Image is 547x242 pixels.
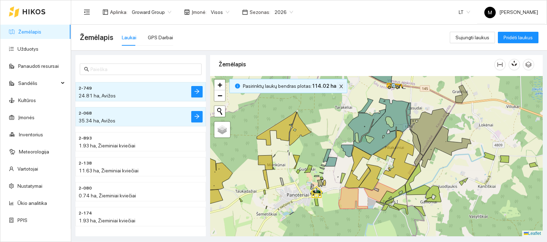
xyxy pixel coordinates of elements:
[79,143,135,148] span: 1.93 ha, Žieminiai kviečiai
[459,7,470,17] span: LT
[79,118,115,123] span: 35.34 ha, Avižos
[450,32,495,43] button: Sujungti laukus
[17,166,38,172] a: Vartotojai
[19,149,49,155] a: Meteorologija
[17,183,42,189] a: Nustatymai
[19,132,43,137] a: Inventorius
[79,160,92,167] span: 2-138
[17,217,27,223] a: PPIS
[79,218,135,223] span: 1.93 ha, Žieminiai kviečiai
[214,90,225,101] a: Zoom out
[211,7,229,17] span: Visos
[79,210,92,217] span: 2-174
[218,91,222,100] span: −
[219,54,494,75] div: Žemėlapis
[191,86,203,97] button: arrow-right
[312,83,336,89] b: 114.02 ha
[194,89,200,95] span: arrow-right
[79,193,136,198] span: 0.74 ha, Žieminiai kviečiai
[18,29,41,35] a: Žemėlapis
[17,200,47,206] a: Ūkio analitika
[455,34,489,41] span: Sujungti laukus
[214,106,225,117] button: Initiate a new search
[495,62,505,67] span: column-width
[191,111,203,122] button: arrow-right
[132,7,171,17] span: Groward Group
[18,97,36,103] a: Kultūros
[184,9,190,15] span: shop
[250,8,270,16] span: Sezonas :
[18,63,59,69] a: Panaudoti resursai
[79,85,92,92] span: 2-749
[488,7,492,18] span: M
[79,135,92,142] span: 2-893
[218,80,222,89] span: +
[80,32,113,43] span: Žemėlapis
[110,8,127,16] span: Aplinka :
[80,5,94,19] button: menu-fold
[450,35,495,40] a: Sujungti laukus
[18,115,35,120] a: Įmonės
[214,80,225,90] a: Zoom in
[524,231,541,236] a: Leaflet
[235,84,240,89] span: info-circle
[103,9,108,15] span: layout
[337,82,345,91] button: close
[122,34,136,41] div: Laukai
[242,9,248,15] span: calendar
[192,8,207,16] span: Įmonė :
[17,46,38,52] a: Užduotys
[18,76,59,90] span: Sandėlis
[194,114,200,120] span: arrow-right
[79,110,92,117] span: 2-068
[79,185,92,192] span: 2-080
[498,35,538,40] a: Pridėti laukus
[504,34,533,41] span: Pridėti laukus
[90,65,197,73] input: Paieška
[275,7,293,17] span: 2026
[214,122,230,137] a: Layers
[79,93,116,99] span: 24.81 ha, Avižos
[243,82,336,90] span: Pasirinktų laukų bendras plotas :
[84,9,90,15] span: menu-fold
[84,67,89,72] span: search
[484,9,538,15] span: [PERSON_NAME]
[498,32,538,43] button: Pridėti laukus
[494,59,506,70] button: column-width
[148,34,173,41] div: GPS Darbai
[79,168,139,173] span: 11.63 ha, Žieminiai kviečiai
[337,84,345,89] span: close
